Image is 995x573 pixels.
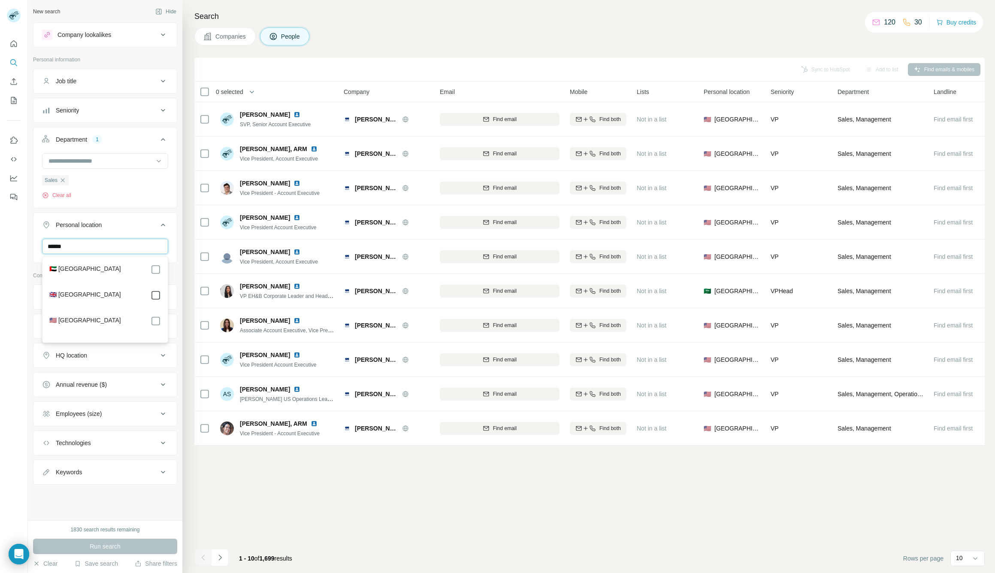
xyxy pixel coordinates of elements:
span: [PERSON_NAME] [355,184,398,192]
span: [GEOGRAPHIC_DATA] [714,321,760,330]
span: Email [440,88,455,96]
span: Find email first [934,288,973,294]
button: Use Surfe on LinkedIn [7,133,21,148]
button: Technologies [33,433,177,453]
label: 🇬🇧 [GEOGRAPHIC_DATA] [49,290,121,300]
span: Find email first [934,185,973,191]
button: Find both [570,388,626,400]
span: 🇺🇸 [704,424,711,433]
span: Not in a list [637,185,666,191]
img: Logo of Marsh [344,116,351,123]
div: Employees (size) [56,409,102,418]
button: Feedback [7,189,21,205]
span: [PERSON_NAME] [240,351,290,359]
span: Find email [493,424,517,432]
img: Logo of Marsh [344,391,351,397]
span: Rows per page [903,554,944,563]
span: Vice President - Account Executive [240,431,320,437]
span: [PERSON_NAME] [355,287,398,295]
span: Not in a list [637,116,666,123]
span: 🇺🇸 [704,218,711,227]
span: Sales, Management [838,184,891,192]
span: Sales, Management [838,321,891,330]
img: Logo of Marsh [344,322,351,329]
span: Not in a list [637,253,666,260]
span: [PERSON_NAME] [355,115,398,124]
span: [PERSON_NAME] [355,355,398,364]
span: VP [771,219,779,226]
span: Find email first [934,219,973,226]
span: Sales, Management [838,355,891,364]
span: [GEOGRAPHIC_DATA] [714,184,760,192]
label: 🇦🇪 [GEOGRAPHIC_DATA] [49,264,121,275]
span: Sales, Management [838,115,891,124]
button: Save search [74,559,118,568]
span: Find both [599,184,621,192]
span: 🇺🇸 [704,184,711,192]
span: Find email [493,115,517,123]
span: [GEOGRAPHIC_DATA] [714,115,760,124]
div: Open Intercom Messenger [9,544,29,564]
button: Find email [440,319,559,332]
button: Seniority [33,100,177,121]
span: Not in a list [637,322,666,329]
button: Find both [570,250,626,263]
span: VP [771,322,779,329]
span: Find both [599,356,621,364]
div: 1830 search results remaining [71,526,140,534]
span: [PERSON_NAME] [240,316,290,325]
span: Find email first [934,356,973,363]
img: Avatar [220,318,234,332]
span: VP EH&B Corporate Leader and Head of Sales [240,292,348,299]
span: [GEOGRAPHIC_DATA] [714,218,760,227]
img: LinkedIn logo [293,352,300,358]
span: [PERSON_NAME] [240,110,290,119]
img: LinkedIn logo [293,386,300,393]
button: Quick start [7,36,21,52]
span: [GEOGRAPHIC_DATA] [714,252,760,261]
span: Find email first [934,391,973,397]
p: 120 [884,17,895,27]
span: [PERSON_NAME], ARM [240,145,307,153]
span: Find both [599,321,621,329]
button: Enrich CSV [7,74,21,89]
img: Logo of Marsh [344,253,351,260]
div: Seniority [56,106,79,115]
button: Share filters [135,559,177,568]
span: VP [771,185,779,191]
div: 1 [92,136,102,143]
div: Annual revenue ($) [56,380,107,389]
span: VP [771,391,779,397]
span: [PERSON_NAME] US Operations Leader/Account Executive/Senior Vice President [240,395,429,402]
img: LinkedIn logo [311,420,318,427]
button: HQ location [33,345,177,366]
span: [PERSON_NAME] [355,424,398,433]
span: Sales [45,176,57,184]
button: Annual revenue ($) [33,374,177,395]
div: Personal location [56,221,102,229]
span: Sales, Management [838,252,891,261]
img: LinkedIn logo [293,214,300,221]
span: [PERSON_NAME] [240,248,290,256]
span: VP Head [771,288,793,294]
span: [PERSON_NAME] [240,179,290,188]
span: [GEOGRAPHIC_DATA] [714,424,760,433]
span: Find email first [934,253,973,260]
button: Industry [33,316,177,337]
span: Mobile [570,88,587,96]
button: Clear [33,559,57,568]
span: Landline [934,88,956,96]
button: Find email [440,388,559,400]
button: Employees (size) [33,403,177,424]
img: LinkedIn logo [293,180,300,187]
span: 1 - 10 [239,555,254,562]
p: 10 [956,554,963,562]
span: Not in a list [637,150,666,157]
span: [GEOGRAPHIC_DATA] [714,149,760,158]
span: Not in a list [637,288,666,294]
img: Avatar [220,284,234,298]
span: Sales, Management [838,149,891,158]
button: Keywords [33,462,177,482]
span: Find email [493,356,517,364]
span: [GEOGRAPHIC_DATA] [714,355,760,364]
